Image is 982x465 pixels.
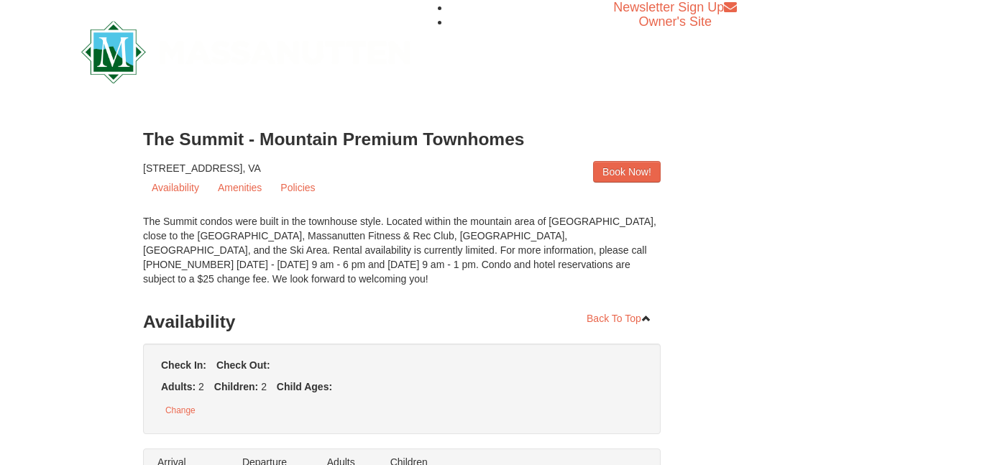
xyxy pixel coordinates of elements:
strong: Adults: [161,381,196,392]
a: Massanutten Resort [81,33,410,67]
strong: Check In: [161,359,206,371]
span: 2 [198,381,204,392]
strong: Check Out: [216,359,270,371]
a: Amenities [209,177,270,198]
a: Availability [143,177,208,198]
img: Massanutten Resort Logo [81,21,410,83]
h3: Availability [143,308,661,336]
div: The Summit condos were built in the townhouse style. Located within the mountain area of [GEOGRAP... [143,214,661,300]
button: Change [157,401,203,420]
a: Book Now! [593,161,661,183]
strong: Child Ages: [277,381,332,392]
a: Policies [272,177,323,198]
a: Back To Top [577,308,661,329]
h3: The Summit - Mountain Premium Townhomes [143,125,839,154]
span: 2 [261,381,267,392]
strong: Children: [214,381,258,392]
a: Owner's Site [639,14,712,29]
